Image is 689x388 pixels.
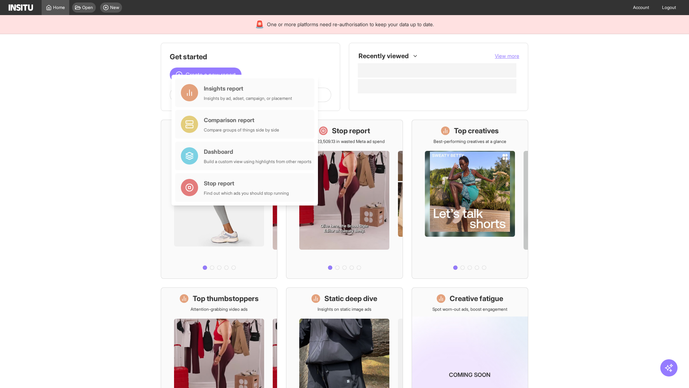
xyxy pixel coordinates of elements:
[110,5,119,10] span: New
[9,4,33,11] img: Logo
[267,21,434,28] span: One or more platforms need re-authorisation to keep your data up to date.
[193,294,259,304] h1: Top thumbstoppers
[204,179,289,188] div: Stop report
[495,53,519,59] span: View more
[304,139,385,144] p: Save £23,509.13 in wasted Meta ad spend
[204,159,311,165] div: Build a custom view using highlights from other reports
[204,127,279,133] div: Compare groups of things side by side
[204,96,292,101] div: Insights by ad, adset, campaign, or placement
[495,52,519,60] button: View more
[204,147,311,156] div: Dashboard
[204,190,289,196] div: Find out which ads you should stop running
[255,19,264,29] div: 🚨
[161,120,277,279] a: What's live nowSee all active ads instantly
[186,70,236,79] span: Create a new report
[454,126,499,136] h1: Top creatives
[204,116,279,124] div: Comparison report
[53,5,65,10] span: Home
[191,306,248,312] p: Attention-grabbing video ads
[324,294,377,304] h1: Static deep dive
[204,84,292,93] div: Insights report
[286,120,403,279] a: Stop reportSave £23,509.13 in wasted Meta ad spend
[332,126,370,136] h1: Stop report
[318,306,371,312] p: Insights on static image ads
[82,5,93,10] span: Open
[170,68,242,82] button: Create a new report
[433,139,506,144] p: Best-performing creatives at a glance
[170,52,331,62] h1: Get started
[412,120,528,279] a: Top creativesBest-performing creatives at a glance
